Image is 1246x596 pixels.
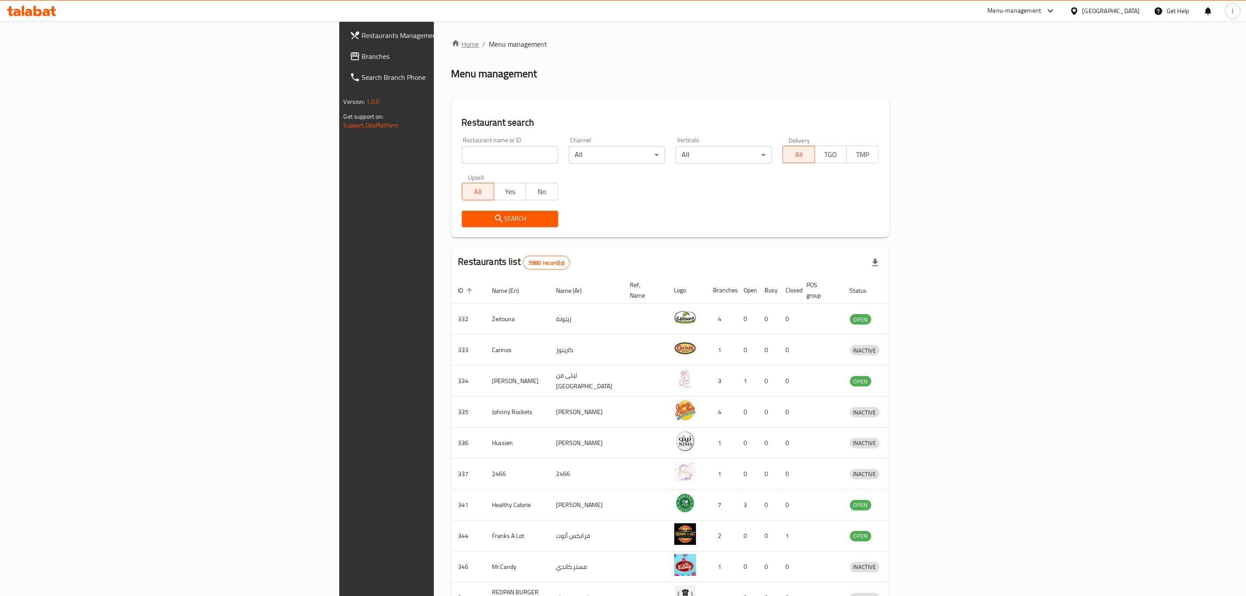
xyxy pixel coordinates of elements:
h2: Restaurants list [458,255,570,270]
span: Restaurants Management [362,30,540,41]
td: [PERSON_NAME] [550,490,623,521]
td: 0 [779,304,800,335]
td: 0 [737,397,758,428]
button: Search [462,211,558,227]
span: 5980 record(s) [523,259,570,267]
div: Export file [865,252,886,273]
a: Branches [343,46,547,67]
span: Get support on: [344,111,384,122]
img: Zeitouna [674,306,696,328]
div: [GEOGRAPHIC_DATA] [1082,6,1140,16]
img: Mr.Candy [674,554,696,576]
span: Search Branch Phone [362,72,540,82]
nav: breadcrumb [451,39,890,49]
td: 0 [779,551,800,582]
span: Name (En) [492,285,531,296]
img: Franks A Lot [674,523,696,545]
td: 3 [737,490,758,521]
span: All [466,185,491,198]
td: 1 [707,335,737,366]
td: ليلى من [GEOGRAPHIC_DATA] [550,366,623,397]
td: 0 [779,428,800,459]
label: Delivery [789,137,810,143]
img: 2466 [674,461,696,483]
td: [PERSON_NAME] [550,397,623,428]
td: 0 [758,335,779,366]
th: Logo [667,277,707,304]
td: 0 [779,490,800,521]
button: No [526,183,558,200]
a: Restaurants Management [343,25,547,46]
a: Support.OpsPlatform [344,120,399,131]
td: 1 [737,366,758,397]
div: All [569,146,665,164]
img: Hussien [674,430,696,452]
td: 0 [758,397,779,428]
h2: Restaurant search [462,116,879,129]
span: INACTIVE [850,438,880,448]
td: 1 [707,459,737,490]
span: J [1232,6,1234,16]
span: Yes [498,185,522,198]
td: فرانكس ألوت [550,521,623,551]
button: All [462,183,494,200]
td: 0 [737,428,758,459]
label: Upsell [468,174,484,180]
td: 0 [758,459,779,490]
span: All [786,148,811,161]
td: 2 [707,521,737,551]
td: 0 [758,304,779,335]
td: 1 [707,551,737,582]
td: 0 [779,459,800,490]
td: 3 [707,366,737,397]
div: OPEN [850,314,871,325]
span: Branches [362,51,540,62]
div: Menu-management [988,6,1041,16]
td: 4 [707,397,737,428]
button: TMP [847,146,879,163]
td: 0 [779,366,800,397]
span: INACTIVE [850,469,880,479]
span: ID [458,285,475,296]
img: Healthy Calorie [674,492,696,514]
img: Carinos [674,337,696,359]
div: OPEN [850,376,871,387]
span: TGO [819,148,843,161]
td: 0 [758,366,779,397]
div: All [676,146,772,164]
th: Busy [758,277,779,304]
td: 0 [779,397,800,428]
td: 0 [737,551,758,582]
span: Version: [344,96,365,107]
td: زيتونة [550,304,623,335]
td: 0 [737,521,758,551]
span: TMP [850,148,875,161]
td: كارينوز [550,335,623,366]
td: 0 [758,490,779,521]
span: INACTIVE [850,562,880,572]
button: TGO [815,146,847,163]
button: All [782,146,815,163]
span: Ref. Name [630,280,657,301]
span: OPEN [850,500,871,510]
span: Search [469,213,551,224]
td: مستر.كاندي [550,551,623,582]
button: Yes [494,183,526,200]
td: 0 [758,521,779,551]
th: Open [737,277,758,304]
input: Search for restaurant name or ID.. [462,146,558,164]
span: POS group [807,280,833,301]
div: Total records count [523,256,570,270]
div: INACTIVE [850,345,880,356]
span: 1.0.0 [366,96,380,107]
img: Leila Min Lebnan [674,368,696,390]
span: Name (Ar) [556,285,594,296]
td: 2466 [550,459,623,490]
td: 0 [779,335,800,366]
span: OPEN [850,531,871,541]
